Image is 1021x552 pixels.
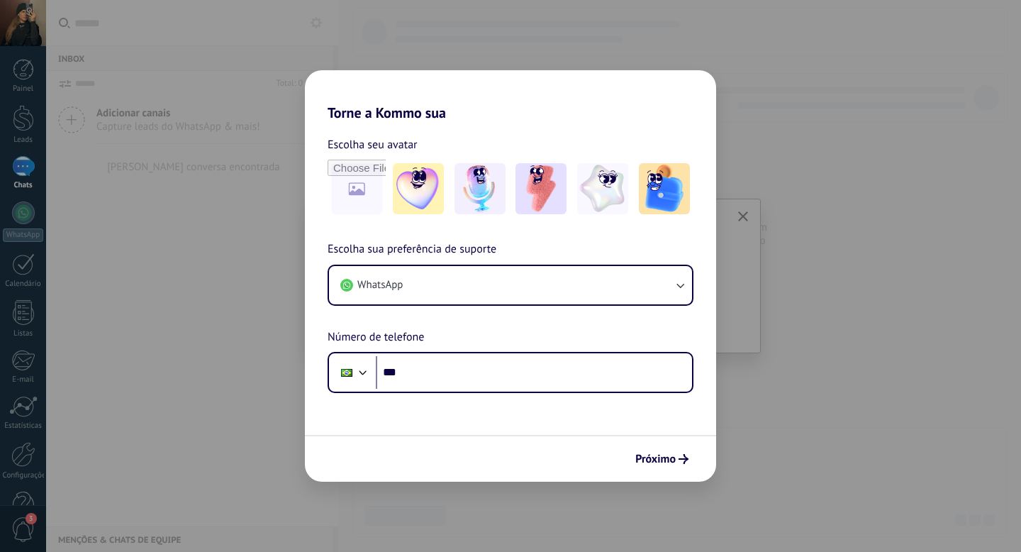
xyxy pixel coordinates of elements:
[454,163,506,214] img: -2.jpeg
[305,70,716,121] h2: Torne a Kommo sua
[393,163,444,214] img: -1.jpeg
[333,358,360,387] div: Brazil: + 55
[639,163,690,214] img: -5.jpeg
[629,447,695,471] button: Próximo
[328,136,418,154] span: Escolha seu avatar
[577,163,628,214] img: -4.jpeg
[328,241,496,259] span: Escolha sua preferência de suporte
[515,163,567,214] img: -3.jpeg
[329,266,692,304] button: WhatsApp
[357,278,403,292] span: WhatsApp
[635,454,676,464] span: Próximo
[328,329,424,347] span: Número de telefone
